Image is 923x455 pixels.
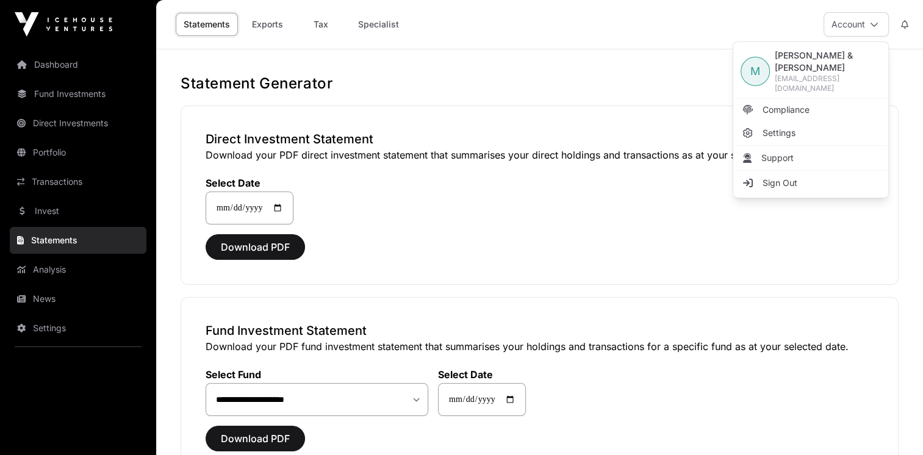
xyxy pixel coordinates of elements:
[750,63,760,80] span: M
[10,315,146,342] a: Settings
[775,74,881,93] span: [EMAIL_ADDRESS][DOMAIN_NAME]
[10,198,146,224] a: Invest
[206,438,305,450] a: Download PDF
[10,285,146,312] a: News
[10,227,146,254] a: Statements
[15,12,112,37] img: Icehouse Ventures Logo
[763,127,796,139] span: Settings
[206,322,874,339] h3: Fund Investment Statement
[761,152,794,164] span: Support
[206,177,293,189] label: Select Date
[206,368,428,381] label: Select Fund
[763,177,797,189] span: Sign Out
[10,168,146,195] a: Transactions
[206,234,305,260] button: Download PDF
[206,131,874,148] h3: Direct Investment Statement
[10,51,146,78] a: Dashboard
[296,13,345,36] a: Tax
[206,426,305,451] button: Download PDF
[176,13,238,36] a: Statements
[206,148,874,162] p: Download your PDF direct investment statement that summarises your direct holdings and transactio...
[10,256,146,283] a: Analysis
[221,431,290,446] span: Download PDF
[243,13,292,36] a: Exports
[438,368,526,381] label: Select Date
[350,13,407,36] a: Specialist
[775,49,881,74] span: [PERSON_NAME] & [PERSON_NAME]
[736,172,886,194] li: Sign Out
[862,396,923,455] iframe: Chat Widget
[736,122,886,144] a: Settings
[736,99,886,121] a: Compliance
[736,147,886,169] li: Support
[10,110,146,137] a: Direct Investments
[763,104,810,116] span: Compliance
[206,246,305,259] a: Download PDF
[10,139,146,166] a: Portfolio
[181,74,899,93] h1: Statement Generator
[824,12,889,37] button: Account
[221,240,290,254] span: Download PDF
[206,339,874,354] p: Download your PDF fund investment statement that summarises your holdings and transactions for a ...
[10,81,146,107] a: Fund Investments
